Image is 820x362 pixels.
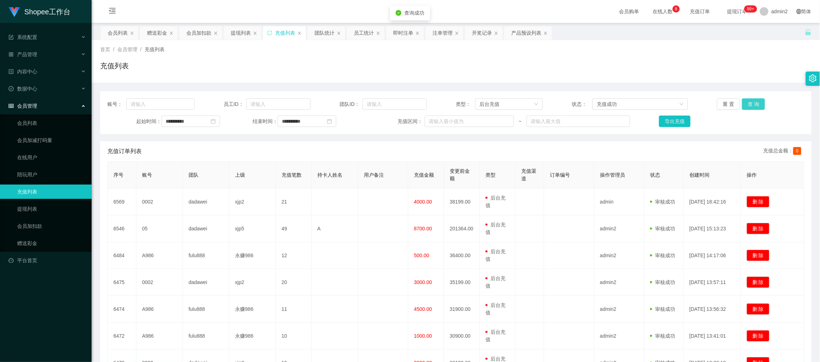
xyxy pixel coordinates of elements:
[444,296,480,323] td: 31900.00
[414,306,432,312] span: 4500.00
[17,116,86,130] a: 会员列表
[17,167,86,182] a: 陪玩用户
[444,215,480,242] td: 201364.00
[747,277,770,288] button: 删 除
[649,9,676,14] span: 在线人数
[673,5,680,13] sup: 8
[543,31,548,35] i: 图标: close
[485,249,506,262] span: 后台充值
[136,269,183,296] td: 0002
[809,74,817,82] i: 图标: setting
[17,150,86,165] a: 在线用户
[17,202,86,216] a: 提现列表
[805,29,811,35] i: 图标: unlock
[9,69,14,74] i: 图标: profile
[650,199,675,205] span: 审核成功
[650,253,675,258] span: 审核成功
[414,279,432,285] span: 3000.00
[113,47,114,52] span: /
[444,189,480,215] td: 38199.00
[686,9,713,14] span: 充值订单
[684,242,741,269] td: [DATE] 14:17:06
[414,172,434,178] span: 充值金额
[594,269,644,296] td: admin2
[17,185,86,199] a: 充值列表
[747,196,770,207] button: 删 除
[415,31,420,35] i: 图标: close
[136,242,183,269] td: A986
[650,279,675,285] span: 审核成功
[276,296,312,323] td: 11
[763,147,804,156] div: 充值总金额：
[527,116,630,127] input: 请输入最大值
[9,7,20,17] img: logo.9652507e.png
[214,31,218,35] i: 图标: close
[597,99,617,109] div: 充值成功
[511,26,541,40] div: 产品预设列表
[594,296,644,323] td: admin2
[9,35,14,40] i: 图标: form
[136,296,183,323] td: A986
[108,269,136,296] td: 6475
[24,0,70,23] h1: Shopee工作台
[246,98,311,110] input: 请输入
[253,118,278,125] span: 结束时间：
[17,133,86,147] a: 会员加减打码量
[600,172,625,178] span: 操作管理员
[594,323,644,349] td: admin2
[9,9,70,14] a: Shopee工作台
[108,296,136,323] td: 6474
[742,98,765,110] button: 查 询
[717,98,740,110] button: 重 置
[108,242,136,269] td: 6484
[183,323,229,349] td: fulu888
[183,296,229,323] td: fulu888
[444,269,480,296] td: 35199.00
[364,172,384,178] span: 用户备注
[312,215,358,242] td: A
[450,168,470,181] span: 变更前金额
[747,303,770,315] button: 删 除
[9,69,37,74] span: 内容中心
[444,323,480,349] td: 30900.00
[396,10,401,16] i: icon: check-circle
[485,302,506,315] span: 后台充值
[521,168,536,181] span: 充值渠道
[100,0,125,23] i: 图标: menu-fold
[9,86,14,91] i: 图标: check-circle-o
[494,31,498,35] i: 图标: close
[136,215,183,242] td: 05
[136,189,183,215] td: 0002
[550,172,570,178] span: 订单编号
[650,172,660,178] span: 状态
[100,60,129,71] h1: 充值列表
[276,215,312,242] td: 49
[9,52,37,57] span: 产品管理
[229,269,276,296] td: xjp2
[455,31,459,35] i: 图标: close
[684,189,741,215] td: [DATE] 18:42:16
[514,118,526,125] span: ~
[747,223,770,234] button: 删 除
[186,26,211,40] div: 会员加扣款
[327,119,332,124] i: 图标: calendar
[650,306,675,312] span: 审核成功
[229,189,276,215] td: xjp2
[485,172,496,178] span: 类型
[796,9,801,14] i: 图标: global
[684,269,741,296] td: [DATE] 13:57:11
[534,102,538,107] i: 图标: down
[147,26,167,40] div: 赠送彩金
[414,253,429,258] span: 500.00
[189,172,199,178] span: 团队
[224,101,247,108] span: 员工ID：
[472,26,492,40] div: 开奖记录
[485,222,506,235] span: 后台充值
[229,215,276,242] td: xjp5
[297,31,302,35] i: 图标: close
[485,195,506,208] span: 后台充值
[211,119,216,124] i: 图标: calendar
[684,215,741,242] td: [DATE] 15:13:23
[275,26,295,40] div: 充值列表
[362,98,427,110] input: 请输入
